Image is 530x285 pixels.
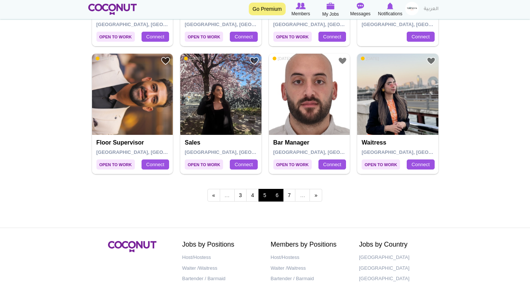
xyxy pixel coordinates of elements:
a: Connect [407,32,434,42]
a: Add to Favourites [250,56,259,66]
span: Open to Work [185,32,223,42]
a: 3 [234,189,247,202]
a: 7 [283,189,296,202]
span: [GEOGRAPHIC_DATA], [GEOGRAPHIC_DATA] [273,22,380,27]
img: Messages [357,3,364,9]
h4: Floor Supervisor [96,139,171,146]
img: Home [88,4,137,15]
span: Open to Work [273,159,312,170]
span: [GEOGRAPHIC_DATA], [GEOGRAPHIC_DATA] [362,22,468,27]
a: Connect [407,159,434,170]
span: [DATE] [96,56,114,61]
a: Go Premium [249,3,286,15]
span: [GEOGRAPHIC_DATA], [GEOGRAPHIC_DATA] [96,149,203,155]
h2: Jobs by Positions [182,241,260,248]
a: [GEOGRAPHIC_DATA] [359,263,437,274]
a: Host/Hostess [182,252,260,263]
a: ‹ previous [207,189,220,202]
a: Waiter /Waitress [271,263,348,274]
a: Add to Favourites [161,56,170,66]
span: [GEOGRAPHIC_DATA], [GEOGRAPHIC_DATA] [96,22,203,27]
a: Connect [230,32,257,42]
span: [DATE] [273,56,291,61]
span: [GEOGRAPHIC_DATA], [GEOGRAPHIC_DATA] [185,149,291,155]
span: … [220,189,235,202]
a: Waiter /Waitress [182,263,260,274]
span: [GEOGRAPHIC_DATA], [GEOGRAPHIC_DATA] [273,149,380,155]
span: Members [291,10,310,18]
a: Connect [230,159,257,170]
span: Notifications [378,10,402,18]
span: [DATE] [361,56,379,61]
span: Open to Work [96,159,135,170]
span: Messages [350,10,371,18]
span: Open to Work [273,32,312,42]
a: Connect [318,32,346,42]
a: Browse Members Members [286,2,316,18]
img: Browse Members [296,3,305,9]
a: Connect [318,159,346,170]
h2: Jobs by Country [359,241,437,248]
h4: Waitress [362,139,436,146]
span: Open to Work [185,159,223,170]
img: My Jobs [327,3,335,9]
h4: Bar Manager [273,139,347,146]
a: Add to Favourites [426,56,436,66]
a: 6 [271,189,283,202]
a: [GEOGRAPHIC_DATA] [359,252,437,263]
span: [GEOGRAPHIC_DATA], [GEOGRAPHIC_DATA] [185,22,291,27]
h4: Sales [185,139,259,146]
a: Add to Favourites [338,56,347,66]
a: العربية [420,2,442,17]
a: Messages Messages [346,2,375,18]
span: [DATE] [184,56,202,61]
h2: Members by Positions [271,241,348,248]
a: 4 [246,189,259,202]
span: My Jobs [322,10,339,18]
a: Connect [142,32,169,42]
a: next › [310,189,322,202]
span: Open to Work [362,159,400,170]
a: Host/Hostess [271,252,348,263]
img: Notifications [387,3,393,9]
a: Bartender / Barmaid [182,273,260,284]
span: [GEOGRAPHIC_DATA], [GEOGRAPHIC_DATA] [362,149,468,155]
a: Bartender / Barmaid [271,273,348,284]
a: Connect [142,159,169,170]
span: Open to Work [96,32,135,42]
img: Coconut [108,241,156,252]
a: [GEOGRAPHIC_DATA] [359,273,437,284]
a: Notifications Notifications [375,2,405,18]
a: My Jobs My Jobs [316,2,346,18]
span: … [295,189,310,202]
span: 5 [258,189,271,202]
